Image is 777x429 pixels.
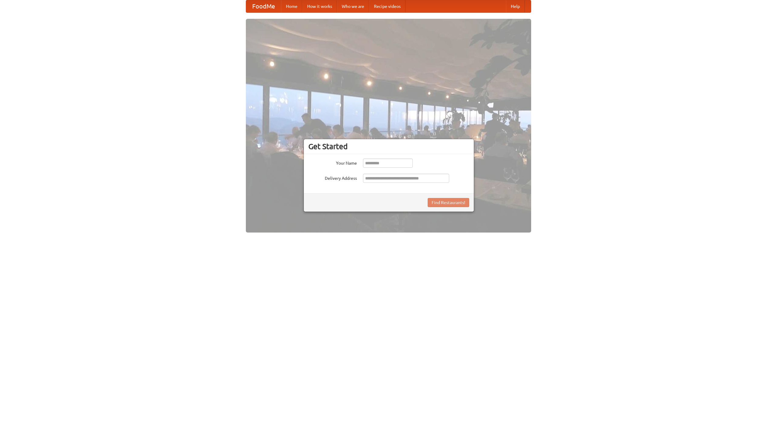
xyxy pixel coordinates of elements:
h3: Get Started [308,142,469,151]
a: How it works [302,0,337,12]
a: Recipe videos [369,0,405,12]
a: Help [506,0,525,12]
button: Find Restaurants! [428,198,469,207]
a: FoodMe [246,0,281,12]
label: Delivery Address [308,174,357,181]
label: Your Name [308,159,357,166]
a: Who we are [337,0,369,12]
a: Home [281,0,302,12]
